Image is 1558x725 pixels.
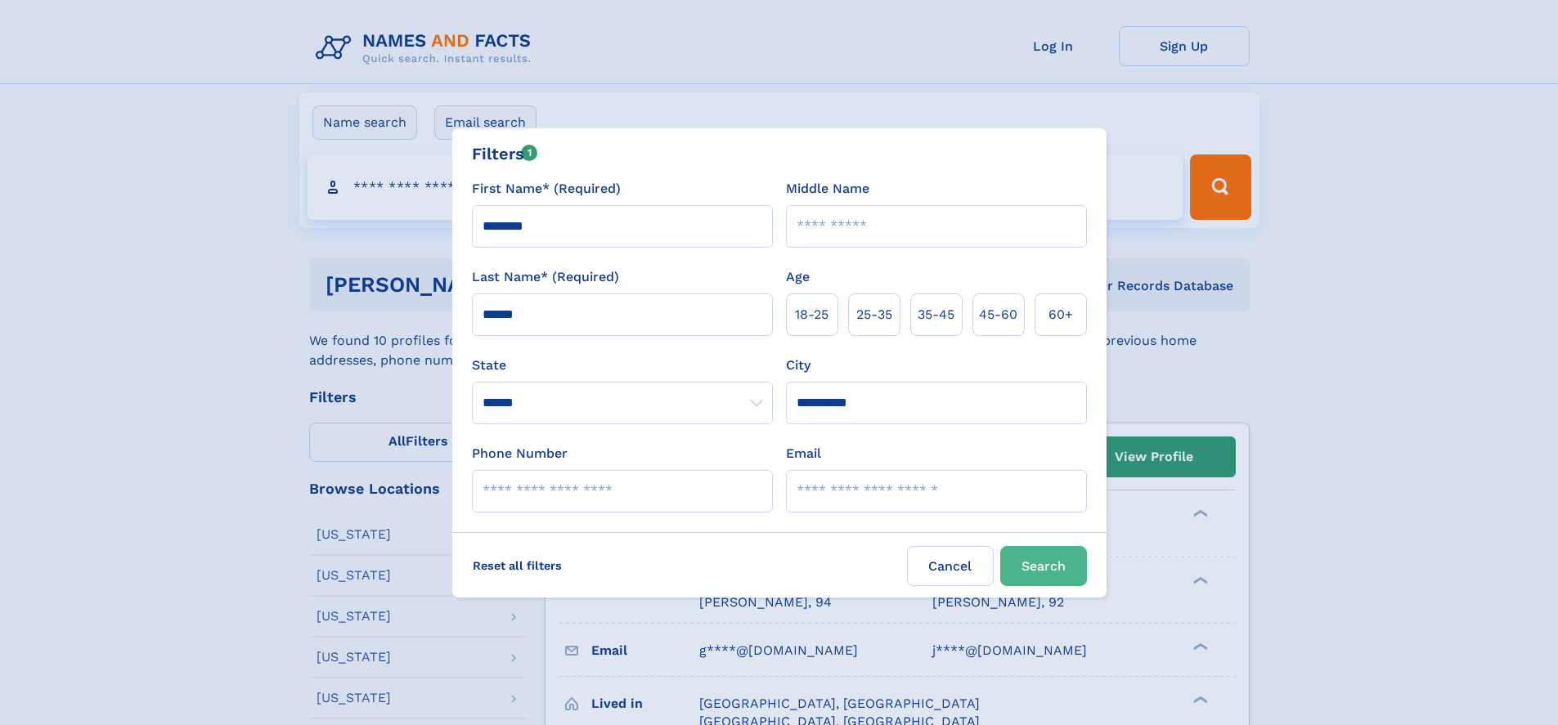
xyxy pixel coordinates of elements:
label: First Name* (Required) [472,179,621,199]
label: Reset all filters [462,546,572,585]
div: Filters [472,141,538,166]
label: Middle Name [786,179,869,199]
span: 60+ [1048,305,1073,324]
label: Last Name* (Required) [472,267,619,287]
span: 18‑25 [795,305,828,324]
span: 45‑60 [979,305,1017,324]
button: Search [1000,546,1087,586]
label: Age [786,267,810,287]
label: City [786,356,810,375]
span: 25‑35 [856,305,892,324]
label: Email [786,444,821,463]
label: Phone Number [472,444,568,463]
label: State [472,356,773,375]
label: Cancel [907,546,994,586]
span: 35‑45 [918,305,954,324]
